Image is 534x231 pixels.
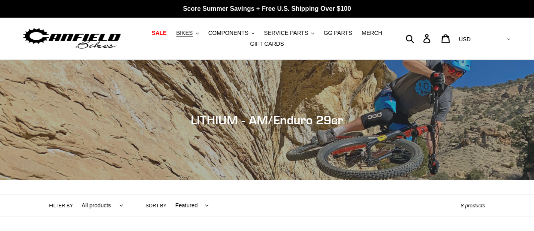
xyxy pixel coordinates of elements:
[320,28,356,38] a: GG PARTS
[49,202,73,209] label: Filter by
[22,26,122,51] img: Canfield Bikes
[250,41,284,47] span: GIFT CARDS
[358,28,386,38] a: MERCH
[146,202,166,209] label: Sort by
[152,30,166,36] span: SALE
[191,113,343,127] span: LITHIUM - AM/Enduro 29er
[208,30,248,36] span: COMPONENTS
[246,38,288,49] a: GIFT CARDS
[148,28,170,38] a: SALE
[324,30,352,36] span: GG PARTS
[204,28,258,38] button: COMPONENTS
[176,30,193,36] span: BIKES
[362,30,382,36] span: MERCH
[461,203,485,209] span: 8 products
[260,28,318,38] button: SERVICE PARTS
[172,28,203,38] button: BIKES
[264,30,308,36] span: SERVICE PARTS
